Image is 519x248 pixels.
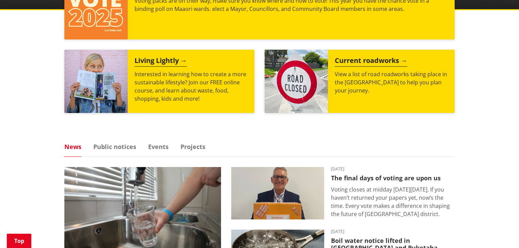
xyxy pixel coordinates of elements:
h2: Living Lightly [135,56,187,67]
h2: Current roadworks [335,56,407,67]
p: Interested in learning how to create a more sustainable lifestyle? Join our FREE online course, a... [135,70,248,103]
p: View a list of road roadworks taking place in the [GEOGRAPHIC_DATA] to help you plan your journey. [335,70,448,95]
h3: The final days of voting are upon us [331,175,455,182]
img: Road closed sign [265,50,328,113]
a: News [64,144,81,150]
time: [DATE] [331,167,455,171]
p: Voting closes at midday [DATE][DATE]. If you haven’t returned your papers yet, now’s the time. Ev... [331,185,455,218]
a: Public notices [93,144,136,150]
a: Living Lightly Interested in learning how to create a more sustainable lifestyle? Join our FREE o... [64,50,254,113]
img: Craig Hobbs editorial elections [231,167,324,219]
img: Mainstream Green Workshop Series [64,50,128,113]
a: Top [7,234,31,248]
a: Events [148,144,169,150]
a: [DATE] The final days of voting are upon us Voting closes at midday [DATE][DATE]. If you haven’t ... [231,167,455,219]
time: [DATE] [331,230,455,234]
a: Current roadworks View a list of road roadworks taking place in the [GEOGRAPHIC_DATA] to help you... [265,50,455,113]
a: Projects [180,144,205,150]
